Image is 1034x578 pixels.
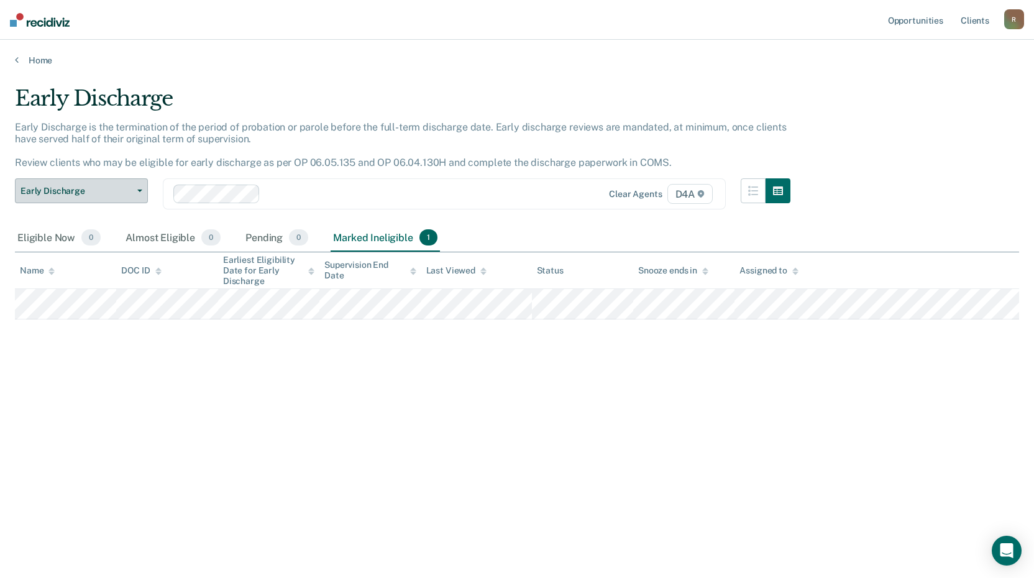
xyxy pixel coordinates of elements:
div: Earliest Eligibility Date for Early Discharge [223,255,314,286]
button: Early Discharge [15,178,148,203]
span: 0 [289,229,308,245]
span: Early Discharge [21,186,132,196]
div: Clear agents [609,189,662,200]
div: DOC ID [121,265,161,276]
div: Almost Eligible0 [123,224,223,252]
div: Early Discharge [15,86,790,121]
button: R [1004,9,1024,29]
div: Snooze ends in [638,265,708,276]
div: Last Viewed [426,265,487,276]
div: Marked Ineligible1 [331,224,440,252]
div: Status [537,265,564,276]
div: Pending0 [243,224,311,252]
div: Supervision End Date [324,260,416,281]
div: Open Intercom Messenger [992,536,1022,566]
span: 1 [419,229,437,245]
div: Assigned to [739,265,798,276]
a: Home [15,55,1019,66]
p: Early Discharge is the termination of the period of probation or parole before the full-term disc... [15,121,787,169]
div: Eligible Now0 [15,224,103,252]
span: 0 [81,229,101,245]
span: D4A [667,184,713,204]
img: Recidiviz [10,13,70,27]
span: 0 [201,229,221,245]
div: Name [20,265,55,276]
